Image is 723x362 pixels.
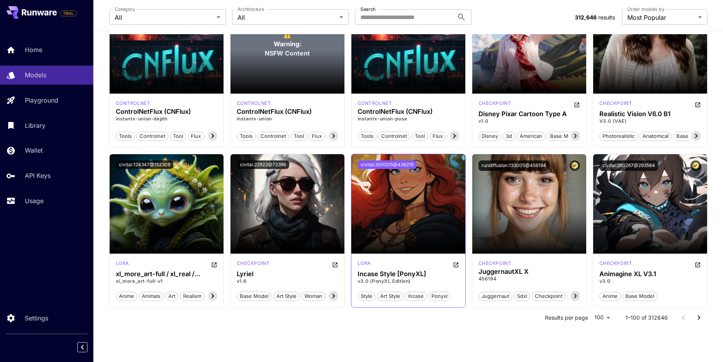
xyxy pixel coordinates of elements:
div: SD 1.5 [599,100,632,109]
button: tools [358,131,377,141]
button: rundiffusion:133005@456194 [479,160,549,171]
h3: Incase Style [PonyXL] [358,270,459,278]
button: flux1.d [206,131,229,141]
span: Add your payment card to enable full platform functionality. [60,9,77,18]
div: Lyriel [237,270,338,278]
p: instantx-union-pose [358,115,459,122]
p: Models [25,70,46,80]
button: base model [673,131,708,141]
button: 3d [503,131,515,141]
button: american [517,131,545,141]
p: lora [116,260,129,267]
p: instantx-union-depth [116,115,217,122]
span: All [238,13,336,22]
button: ponyxl [428,291,451,301]
div: SDXL 1.0 [116,260,129,269]
span: base model [623,292,657,300]
button: Open in CivitAI [695,100,701,109]
button: Collapse sidebar [77,342,87,352]
button: woman [301,291,325,301]
span: Most Popular [627,13,695,22]
button: realism [180,291,204,301]
h3: JuggernautXL X [479,268,580,275]
span: art style [274,292,299,300]
span: ponyxl [429,292,450,300]
span: sdxl [514,292,530,300]
span: art style [377,292,403,300]
span: 3d [503,132,515,140]
button: controlnet [136,131,168,141]
button: Open in CivitAI [332,260,338,269]
span: realism [180,292,204,300]
span: american [517,132,545,140]
button: art style [273,291,300,301]
button: anime [116,291,137,301]
button: base model [547,131,582,141]
button: civitai:260267@293564 [599,160,658,171]
div: FLUX.1 D [116,100,150,107]
p: checkpoint [237,260,270,267]
button: Certified Model – Vetted for best performance and includes a commercial license. [569,160,580,171]
span: disney [479,132,501,140]
button: incase [405,291,427,301]
span: flux [309,132,325,140]
button: tools [237,131,256,141]
h3: ControlNetFlux (CNFlux) [116,108,217,115]
button: Open in CivitAI [453,260,459,269]
button: tools [116,131,135,141]
p: Usage [25,196,44,205]
span: animals [139,292,163,300]
button: Certified Model – Vetted for best performance and includes a commercial license. [690,160,701,171]
p: Wallet [25,146,43,155]
span: results [598,14,615,21]
button: tool [170,131,186,141]
span: tool [412,132,428,140]
button: Go to next page [691,310,707,325]
button: checkpoint [532,291,566,301]
button: controlnet [378,131,410,141]
span: base model [547,132,582,140]
span: art [166,292,178,300]
button: Open in CivitAI [211,260,217,269]
button: flux1.d [447,131,471,141]
p: 1–100 of 312646 [625,314,668,322]
button: photorealistic [567,291,606,301]
p: checkpoint [599,100,632,107]
span: TRIAL [60,10,77,16]
h3: ControlNetFlux (CNFlux) [237,108,338,115]
p: Settings [25,313,48,323]
p: v3.0 [599,278,701,285]
button: Open in CivitAI [695,260,701,269]
span: photorealistic [600,132,637,140]
p: controlnet [116,100,150,107]
p: controlnet [237,100,271,107]
p: controlnet [358,100,392,107]
p: v1.6 [237,278,338,285]
p: v1.0 [479,118,580,125]
div: Realistic Vision V6.0 B1 [599,110,701,118]
button: flux [188,131,204,141]
span: juggernaut [479,292,512,300]
p: checkpoint [599,260,632,267]
span: ⚠️ [283,30,291,39]
div: FLUX.1 D [358,100,392,107]
span: flux [430,132,445,140]
p: V3.0 (VAE) [599,118,701,125]
h3: Disney Pixar Cartoon Type A [479,110,580,118]
span: tools [237,132,255,140]
span: anime [600,292,620,300]
div: Animagine XL V3.1 [599,270,701,278]
span: anatomical [640,132,671,140]
label: Architecture [238,6,264,12]
button: disney [479,131,501,141]
button: civitai:300005@436219 [358,160,417,169]
div: SD 1.5 [479,100,512,109]
span: controlnet [379,132,410,140]
h3: ControlNetFlux (CNFlux) [358,108,459,115]
button: flux1.d [327,131,350,141]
